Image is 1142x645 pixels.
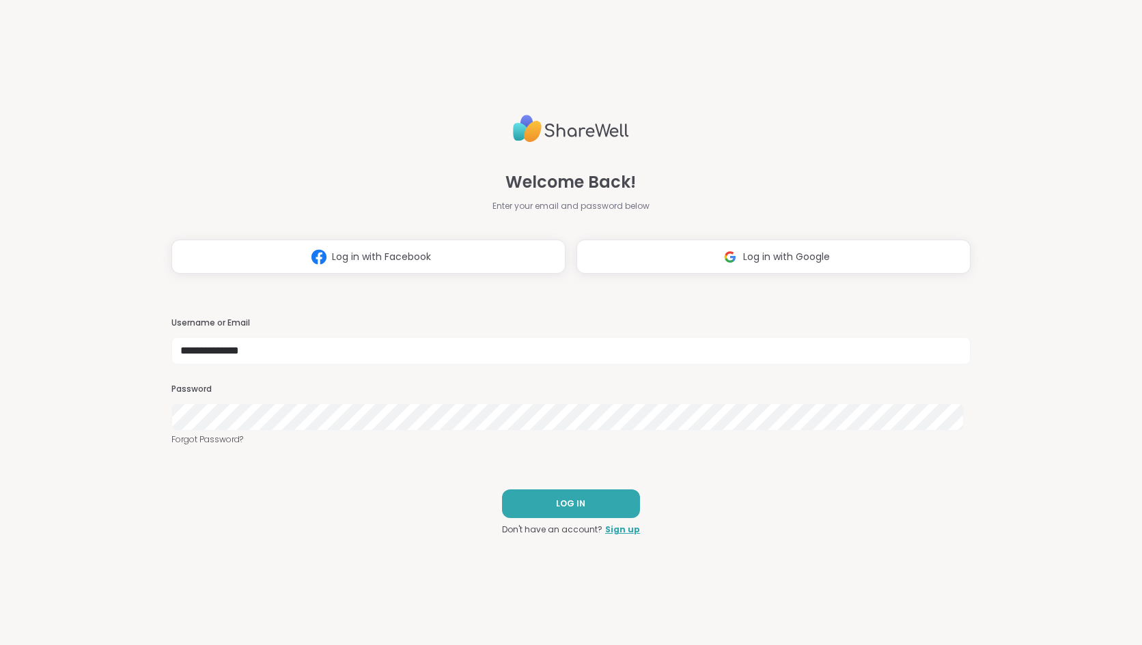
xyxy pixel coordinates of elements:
[171,384,971,395] h3: Password
[743,250,830,264] span: Log in with Google
[717,244,743,270] img: ShareWell Logomark
[171,433,971,446] a: Forgot Password?
[513,109,629,148] img: ShareWell Logo
[502,524,602,536] span: Don't have an account?
[605,524,640,536] a: Sign up
[171,317,971,329] h3: Username or Email
[576,240,971,274] button: Log in with Google
[332,250,431,264] span: Log in with Facebook
[492,200,650,212] span: Enter your email and password below
[556,498,585,510] span: LOG IN
[502,489,640,518] button: LOG IN
[306,244,332,270] img: ShareWell Logomark
[171,240,566,274] button: Log in with Facebook
[505,170,636,195] span: Welcome Back!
